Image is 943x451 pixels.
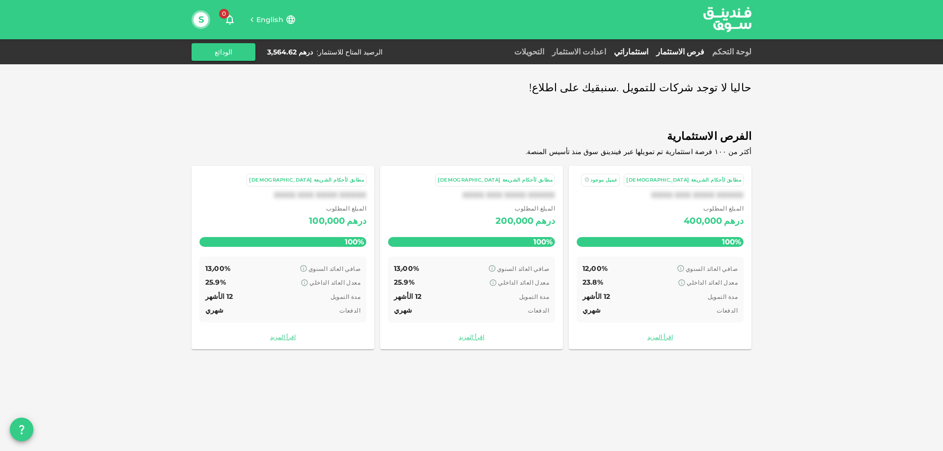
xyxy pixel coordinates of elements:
span: معدل العائد الداخلي [309,279,361,286]
div: XXXX XXX XXXX XXXXX [388,190,555,200]
span: شهري [394,306,413,315]
a: اقرأ المزيد [199,332,366,342]
span: شهري [205,306,224,315]
span: 13٫00% [394,264,419,273]
span: 0 [219,9,229,19]
a: اقرأ المزيد [577,332,744,342]
span: المبلغ المطلوب [309,204,366,213]
a: اقرأ المزيد [388,332,555,342]
span: الدفعات [717,307,738,314]
div: XXXX XXX XXXX XXXXX [199,190,366,200]
span: 23.8% [582,278,603,287]
div: XXXX XXX XXXX XXXXX [577,190,744,200]
span: صافي العائد السنوي [497,265,549,272]
span: الدفعات [528,307,549,314]
div: مطابق لأحكام الشريعة [DEMOGRAPHIC_DATA] [249,176,364,185]
span: 25.9% [394,278,415,287]
div: درهم [724,213,744,229]
button: 0 [220,10,240,29]
button: الودائع [192,43,255,61]
span: صافي العائد السنوي [686,265,738,272]
span: المبلغ المطلوب [496,204,555,213]
span: 12 الأشهر [394,292,421,301]
span: معدل العائد الداخلي [498,279,549,286]
span: معدل العائد الداخلي [687,279,738,286]
a: مطابق لأحكام الشريعة [DEMOGRAPHIC_DATA]XXXX XXX XXXX XXXXX المبلغ المطلوب درهم200,000100% صافي ال... [380,166,563,349]
span: 12 الأشهر [582,292,610,301]
span: صافي العائد السنوي [308,265,361,272]
button: S [194,12,208,27]
span: 25.9% [205,278,226,287]
a: استثماراتي [610,47,652,56]
span: عميل موجود [590,177,617,183]
div: 200,000 [496,213,533,229]
a: مطابق لأحكام الشريعة [DEMOGRAPHIC_DATA] عميل موجودXXXX XXX XXXX XXXXX المبلغ المطلوب درهم400,0001... [569,166,751,349]
img: logo [691,0,764,38]
span: أكثر من ١٠٠ فرصة استثمارية تم تمويلها عبر فيندينق سوق منذ تأسيس المنصة. [526,147,751,156]
span: مدة التمويل [331,293,361,300]
span: شهري [582,306,601,315]
div: الرصيد المتاح للاستثمار : [317,47,383,57]
span: الدفعات [339,307,361,314]
button: question [10,418,33,441]
div: 400,000 [684,213,722,229]
div: مطابق لأحكام الشريعة [DEMOGRAPHIC_DATA] [438,176,553,185]
div: 100,000 [309,213,345,229]
a: مطابق لأحكام الشريعة [DEMOGRAPHIC_DATA]XXXX XXX XXXX XXXXX المبلغ المطلوب درهم100,000100% صافي ال... [192,166,374,349]
span: 100% [342,235,366,249]
a: لوحة التحكم [708,47,751,56]
span: المبلغ المطلوب [684,204,744,213]
span: 13٫00% [205,264,230,273]
a: فرص الاستثمار [652,47,708,56]
span: 12٫00% [582,264,608,273]
span: English [256,15,283,24]
span: 100% [531,235,555,249]
div: درهم [535,213,555,229]
span: 100% [720,235,744,249]
div: درهم 3,564.62 [267,47,313,57]
span: مدة التمويل [519,293,549,300]
div: درهم [347,213,366,229]
span: مدة التمويل [708,293,738,300]
a: logo [703,0,751,38]
div: مطابق لأحكام الشريعة [DEMOGRAPHIC_DATA] [626,176,741,185]
span: حاليا لا توجد شركات للتمويل .سنبقيك على اطلاع! [529,79,751,98]
a: اعدادت الاستثمار [548,47,610,56]
span: الفرص الاستثمارية [192,127,751,146]
a: التحويلات [510,47,548,56]
span: 12 الأشهر [205,292,233,301]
